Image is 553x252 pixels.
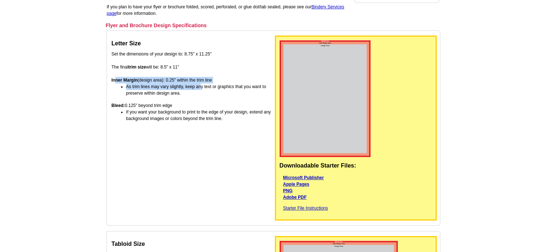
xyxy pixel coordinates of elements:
strong: Inner Margin [112,78,138,83]
strong: Downloadable Starter Files: [280,162,356,169]
a: PNG [283,188,293,193]
img: letter flyer starter files [280,40,370,157]
strong: Bleed: [112,103,125,108]
a: Adobe PDF [283,195,307,200]
a: Apple Pages [283,182,309,187]
strong: trim size [128,65,146,70]
a: Starter File Instructions [283,206,328,211]
p: If you plan to have your flyer or brochure folded, scored, perforated, or glue dot/tab sealed, pl... [107,4,349,17]
li: As trim lines may vary slightly, keep any text or graphics that you want to preserve within desig... [126,83,273,96]
h3: Flyer and Brochure Design Specifications [106,22,440,29]
h4: Letter Size [112,40,273,47]
td: Set the dimensions of your design to: 8.75" x 11.25" The final will be: 8.5" x 11" (design area):... [111,35,274,221]
li: If you want your background to print to the edge of your design, extend any background images or ... [126,109,273,122]
h4: Tabloid Size [112,240,273,247]
a: Microsoft Publisher [283,175,324,180]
